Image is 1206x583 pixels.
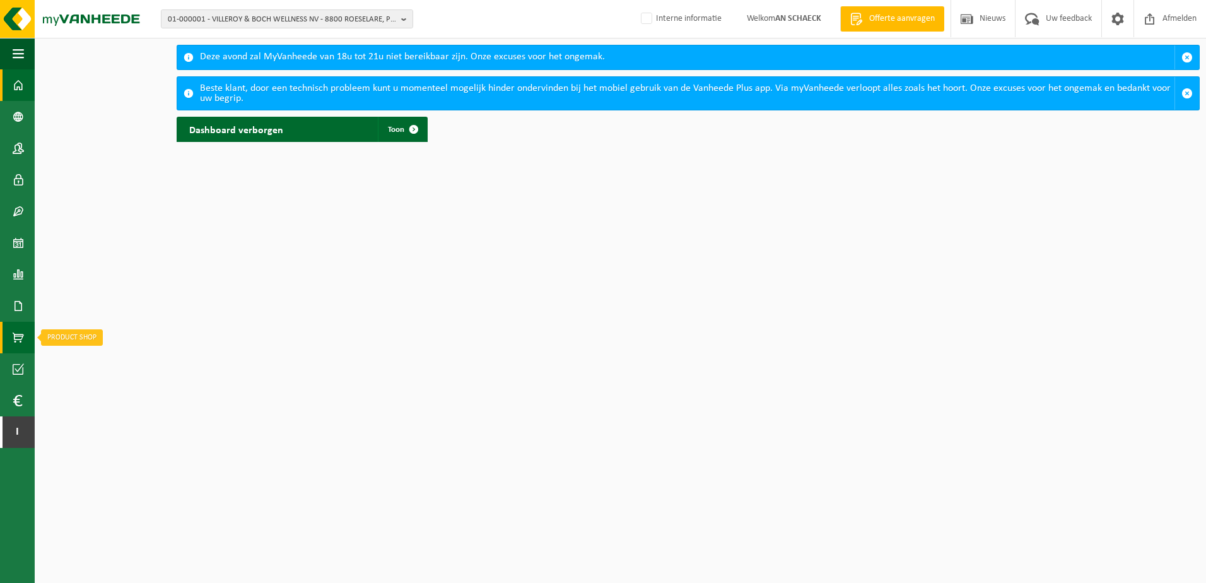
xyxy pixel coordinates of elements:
[638,9,722,28] label: Interne informatie
[378,117,426,142] a: Toon
[200,45,1174,69] div: Deze avond zal MyVanheede van 18u tot 21u niet bereikbaar zijn. Onze excuses voor het ongemak.
[168,10,396,29] span: 01-000001 - VILLEROY & BOCH WELLNESS NV - 8800 ROESELARE, POPULIERSTRAAT 1
[775,14,821,23] strong: AN SCHAECK
[388,126,404,134] span: Toon
[161,9,413,28] button: 01-000001 - VILLEROY & BOCH WELLNESS NV - 8800 ROESELARE, POPULIERSTRAAT 1
[866,13,938,25] span: Offerte aanvragen
[177,117,296,141] h2: Dashboard verborgen
[13,416,22,448] span: I
[200,77,1174,110] div: Beste klant, door een technisch probleem kunt u momenteel mogelijk hinder ondervinden bij het mob...
[840,6,944,32] a: Offerte aanvragen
